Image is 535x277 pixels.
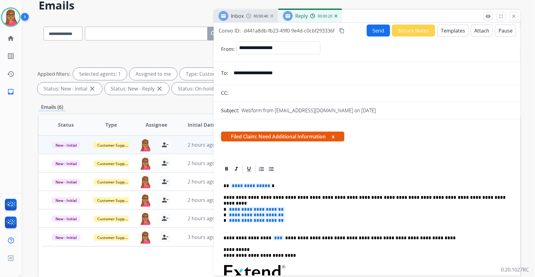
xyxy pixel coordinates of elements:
span: Initial Date [188,121,215,129]
button: Templates [438,25,468,37]
p: Subject: [221,107,239,114]
mat-icon: person_remove [161,196,169,204]
span: Type [105,121,117,129]
mat-icon: close [511,13,517,19]
div: Status: New - Reply [105,83,169,95]
mat-icon: person_remove [161,233,169,241]
mat-icon: person_remove [161,160,169,167]
img: agent-avatar [139,139,151,152]
div: Status: New - Initial [37,83,102,95]
mat-icon: close [156,85,163,92]
mat-icon: fullscreen [498,13,504,19]
div: Type: Customer Support [180,68,257,80]
span: Inbox [231,13,244,19]
span: 00:00:40 [254,14,268,19]
span: 2 hours ago [188,141,215,148]
mat-icon: search [210,30,217,37]
span: 00:00:20 [318,14,332,19]
span: New - Initial [52,216,80,222]
p: From: [221,45,235,53]
span: Customer Support [94,216,133,222]
span: Assignee [146,121,167,129]
span: New - Initial [52,179,80,185]
div: Status: On-hold – Internal [172,83,251,95]
div: Bullet List [267,164,276,174]
img: avatar [2,9,19,26]
span: New - Initial [52,197,80,204]
span: 2 hours ago [188,197,215,203]
button: Send [367,25,390,37]
span: New - Initial [52,234,80,241]
button: Attach [471,25,493,37]
span: Customer Support [94,234,133,241]
p: CC: [221,89,228,97]
span: Customer Support [94,142,133,148]
span: Customer Support [94,197,133,204]
button: Pause [495,25,516,37]
img: agent-avatar [139,194,151,207]
mat-icon: close [89,85,96,92]
p: Webform from [EMAIL_ADDRESS][DOMAIN_NAME] on [DATE] [241,107,376,114]
p: Emails (6) [39,103,66,111]
mat-icon: history [7,70,14,78]
mat-icon: person_remove [161,178,169,185]
span: Customer Support [94,160,133,167]
button: Secure Notes [392,25,435,37]
span: 2 hours ago [188,215,215,222]
mat-icon: remove_red_eye [485,13,491,19]
div: Underline [244,164,254,174]
p: 0.20.1027RC [501,266,529,273]
span: Reply [295,13,308,19]
img: agent-avatar [139,175,151,188]
mat-icon: person_remove [161,215,169,222]
mat-icon: list_alt [7,52,14,60]
span: 3 hours ago [188,234,215,240]
img: agent-avatar [139,212,151,225]
span: New - Initial [52,160,80,167]
div: Ordered List [257,164,266,174]
p: To: [221,69,228,77]
mat-icon: home [7,35,14,42]
mat-icon: inbox [7,88,14,95]
div: Bold [222,164,231,174]
span: 2 hours ago [188,160,215,167]
mat-icon: person_remove [161,141,169,148]
button: x [332,133,334,140]
span: Customer Support [94,179,133,185]
p: Convo ID: [219,27,241,34]
span: d441a8db-fb23-49f0-9e4d-c0cbf293336f [244,27,334,34]
span: Filed Claim: Need Additional Information [221,132,344,141]
img: agent-avatar [139,157,151,170]
img: agent-avatar [139,231,151,244]
span: Status [58,121,74,129]
div: Assigned to me [129,68,177,80]
span: New - Initial [52,142,80,148]
div: Italic [232,164,241,174]
div: Selected agents: 1 [73,68,127,80]
mat-icon: content_copy [339,28,345,33]
span: 2 hours ago [188,178,215,185]
p: Applied filters: [37,70,71,78]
